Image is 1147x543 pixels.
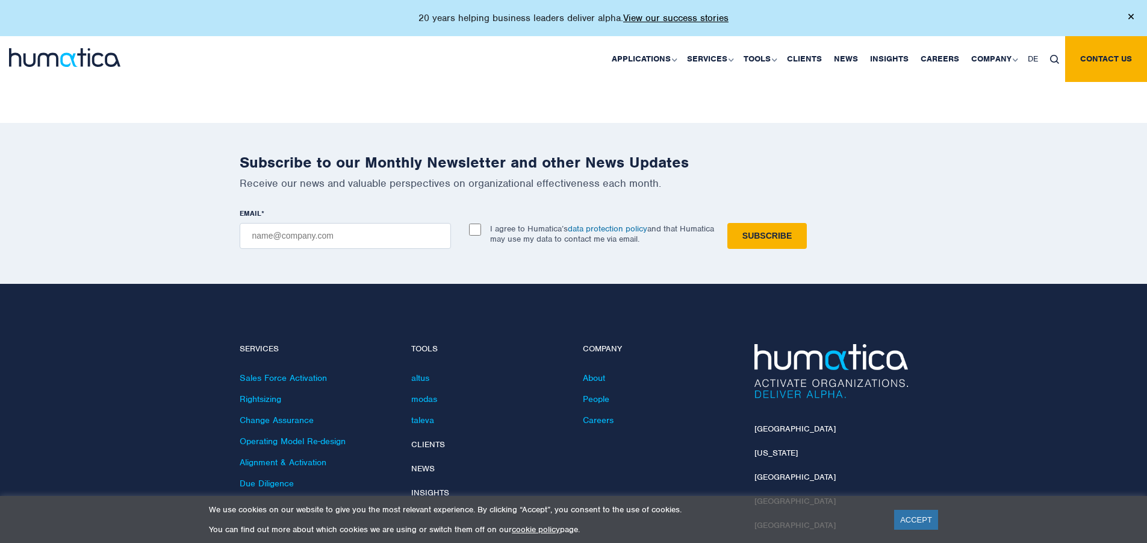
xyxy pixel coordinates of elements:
[209,524,879,535] p: You can find out more about which cookies we are using or switch them off on our page.
[240,436,346,447] a: Operating Model Re-design
[894,510,938,530] a: ACCEPT
[568,224,647,234] a: data protection policy
[240,223,451,249] input: name@company.com
[240,394,281,404] a: Rightsizing
[240,478,294,489] a: Due Diligence
[1065,36,1147,82] a: Contact us
[411,344,565,354] h4: Tools
[418,12,729,24] p: 20 years helping business leaders deliver alpha.
[681,36,738,82] a: Services
[583,394,609,404] a: People
[411,394,437,404] a: modas
[411,372,429,383] a: altus
[915,36,965,82] a: Careers
[727,223,807,249] input: Subscribe
[754,424,836,434] a: [GEOGRAPHIC_DATA]
[606,36,681,82] a: Applications
[469,224,481,236] input: I agree to Humatica’sdata protection policyand that Humatica may use my data to contact me via em...
[512,524,560,535] a: cookie policy
[240,153,908,172] h2: Subscribe to our Monthly Newsletter and other News Updates
[754,472,836,482] a: [GEOGRAPHIC_DATA]
[583,415,614,425] a: Careers
[240,457,326,468] a: Alignment & Activation
[623,12,729,24] a: View our success stories
[411,415,434,425] a: taleva
[864,36,915,82] a: Insights
[240,372,327,383] a: Sales Force Activation
[1028,54,1038,64] span: DE
[583,372,605,383] a: About
[209,504,879,515] p: We use cookies on our website to give you the most relevant experience. By clicking “Accept”, you...
[754,344,908,398] img: Humatica
[490,224,714,244] p: I agree to Humatica’s and that Humatica may use my data to contact me via email.
[583,344,736,354] h4: Company
[240,177,908,190] p: Receive our news and valuable perspectives on organizational effectiveness each month.
[1022,36,1044,82] a: DE
[781,36,828,82] a: Clients
[411,488,449,498] a: Insights
[1050,55,1059,64] img: search_icon
[411,463,435,474] a: News
[240,415,314,425] a: Change Assurance
[240,344,393,354] h4: Services
[965,36,1022,82] a: Company
[411,439,445,450] a: Clients
[240,209,261,218] span: EMAIL
[828,36,864,82] a: News
[754,448,798,458] a: [US_STATE]
[9,48,120,67] img: logo
[738,36,781,82] a: Tools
